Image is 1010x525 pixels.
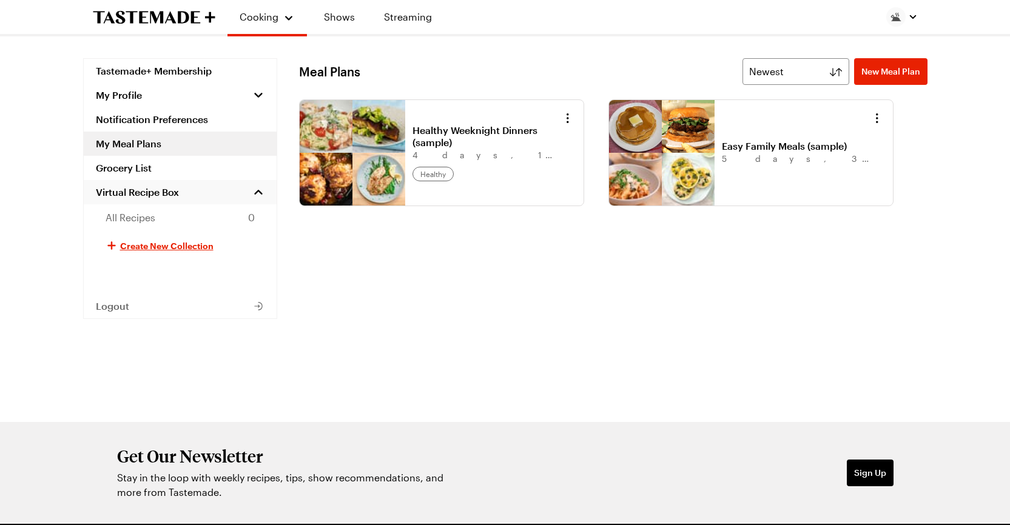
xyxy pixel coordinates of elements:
[117,470,451,500] p: Stay in the loop with weekly recipes, tips, show recommendations, and more from Tastemade.
[84,180,277,204] a: Virtual Recipe Box
[93,10,215,24] a: To Tastemade Home Page
[299,64,360,79] h1: Meal Plans
[240,11,278,22] span: Cooking
[84,204,277,231] a: All Recipes0
[854,58,928,85] a: New Meal Plan
[96,89,142,101] span: My Profile
[412,124,563,149] a: Healthy Weeknight Dinners (sample)
[84,231,277,260] button: Create New Collection
[742,58,849,85] button: Newest
[854,467,886,479] span: Sign Up
[847,460,894,486] button: Sign Up
[120,239,214,252] span: Create New Collection
[106,210,155,225] span: All Recipes
[248,210,255,225] span: 0
[117,446,451,466] h2: Get Our Newsletter
[886,7,906,27] img: Profile picture
[84,59,277,83] a: Tastemade+ Membership
[84,107,277,132] a: Notification Preferences
[749,64,784,79] span: Newest
[886,7,918,27] button: Profile picture
[84,83,277,107] button: My Profile
[84,156,277,180] a: Grocery List
[96,186,179,198] span: Virtual Recipe Box
[240,5,295,29] button: Cooking
[861,65,920,78] span: New Meal Plan
[722,140,872,152] a: Easy Family Meals (sample)
[84,294,277,318] button: Logout
[84,132,277,156] a: My Meal Plans
[96,300,129,312] span: Logout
